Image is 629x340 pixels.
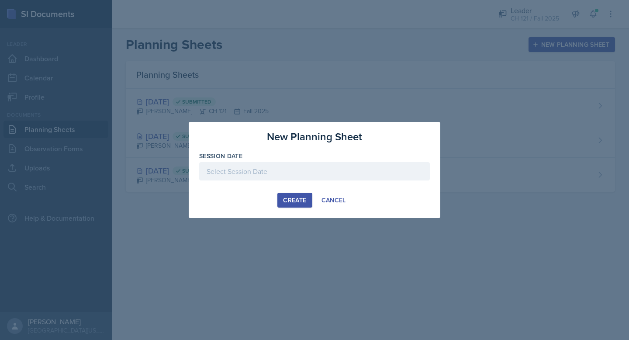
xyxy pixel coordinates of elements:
button: Cancel [316,193,352,208]
div: Cancel [321,197,346,204]
label: Session Date [199,152,242,160]
button: Create [277,193,312,208]
h3: New Planning Sheet [267,129,362,145]
div: Create [283,197,306,204]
